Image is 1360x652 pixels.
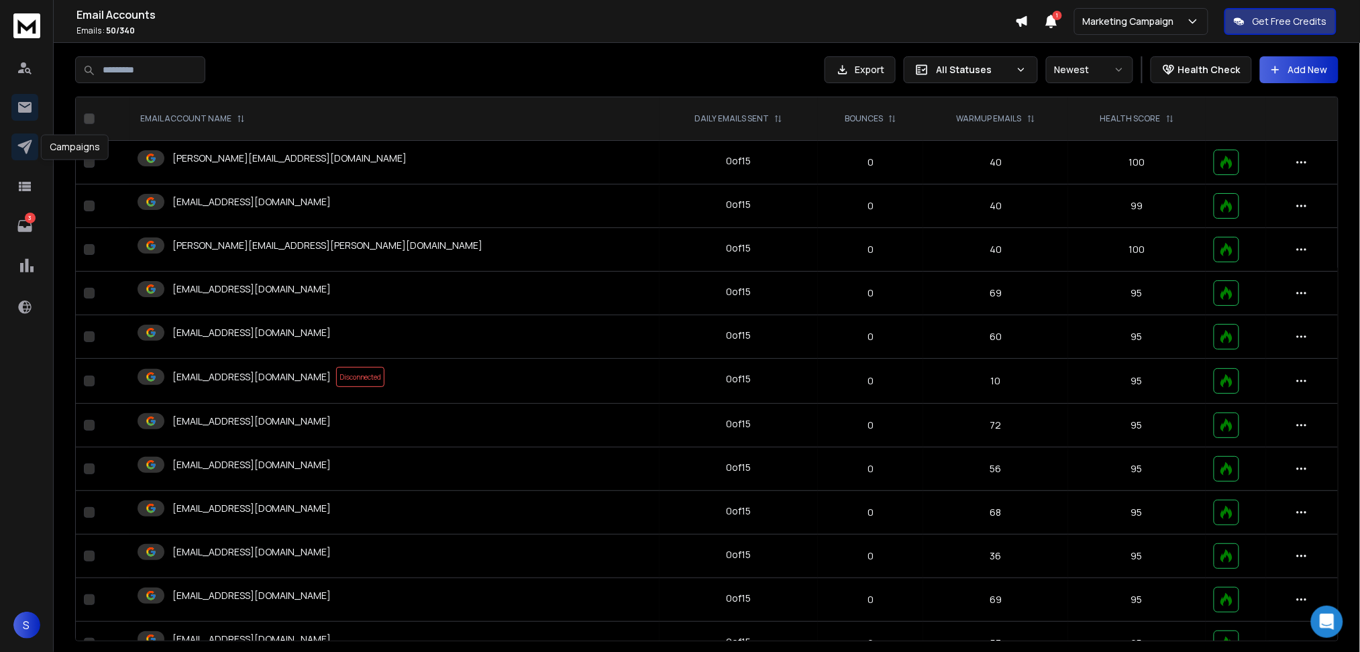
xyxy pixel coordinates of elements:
p: 0 [826,374,916,388]
div: EMAIL ACCOUNT NAME [140,113,245,124]
td: 95 [1068,578,1206,622]
p: [EMAIL_ADDRESS][DOMAIN_NAME] [172,633,331,646]
td: 36 [923,535,1068,578]
p: [PERSON_NAME][EMAIL_ADDRESS][DOMAIN_NAME] [172,152,407,165]
p: 0 [826,243,916,256]
div: Open Intercom Messenger [1311,606,1343,638]
p: 0 [826,419,916,432]
button: Get Free Credits [1224,8,1337,35]
p: 0 [826,462,916,476]
p: [EMAIL_ADDRESS][DOMAIN_NAME] [172,458,331,472]
td: 95 [1068,272,1206,315]
td: 95 [1068,404,1206,447]
span: 50 / 340 [106,25,135,36]
p: [PERSON_NAME][EMAIL_ADDRESS][PERSON_NAME][DOMAIN_NAME] [172,239,482,252]
p: [EMAIL_ADDRESS][DOMAIN_NAME] [172,282,331,296]
p: [EMAIL_ADDRESS][DOMAIN_NAME] [172,370,331,384]
div: 0 of 15 [726,198,751,211]
td: 40 [923,228,1068,272]
td: 99 [1068,184,1206,228]
p: All Statuses [937,63,1010,76]
p: Health Check [1178,63,1241,76]
h1: Email Accounts [76,7,1015,23]
p: [EMAIL_ADDRESS][DOMAIN_NAME] [172,326,331,339]
p: [EMAIL_ADDRESS][DOMAIN_NAME] [172,545,331,559]
button: Health Check [1151,56,1252,83]
p: Emails : [76,25,1015,36]
td: 60 [923,315,1068,359]
span: Disconnected [336,367,384,387]
p: 0 [826,156,916,169]
td: 40 [923,184,1068,228]
a: 3 [11,213,38,239]
p: 0 [826,637,916,650]
div: 0 of 15 [726,548,751,561]
td: 56 [923,447,1068,491]
button: Newest [1046,56,1133,83]
button: Add New [1260,56,1339,83]
td: 100 [1068,228,1206,272]
p: [EMAIL_ADDRESS][DOMAIN_NAME] [172,195,331,209]
p: [EMAIL_ADDRESS][DOMAIN_NAME] [172,502,331,515]
td: 95 [1068,315,1206,359]
td: 69 [923,272,1068,315]
div: 0 of 15 [726,372,751,386]
div: 0 of 15 [726,504,751,518]
p: 0 [826,330,916,343]
div: 0 of 15 [726,592,751,605]
td: 68 [923,491,1068,535]
p: BOUNCES [845,113,883,124]
p: [EMAIL_ADDRESS][DOMAIN_NAME] [172,589,331,602]
button: S [13,612,40,639]
p: 0 [826,506,916,519]
button: Export [825,56,896,83]
span: 1 [1053,11,1062,20]
td: 69 [923,578,1068,622]
p: Get Free Credits [1253,15,1327,28]
p: WARMUP EMAILS [957,113,1022,124]
p: HEALTH SCORE [1100,113,1161,124]
p: 0 [826,549,916,563]
td: 10 [923,359,1068,404]
div: 0 of 15 [726,241,751,255]
div: 0 of 15 [726,635,751,649]
div: 0 of 15 [726,417,751,431]
p: 0 [826,593,916,606]
p: 0 [826,286,916,300]
p: 3 [25,213,36,223]
td: 95 [1068,447,1206,491]
p: DAILY EMAILS SENT [694,113,769,124]
p: [EMAIL_ADDRESS][DOMAIN_NAME] [172,415,331,428]
img: logo [13,13,40,38]
td: 40 [923,141,1068,184]
div: 0 of 15 [726,154,751,168]
div: Campaigns [41,135,109,160]
td: 100 [1068,141,1206,184]
td: 72 [923,404,1068,447]
p: Marketing Campaign [1083,15,1180,28]
td: 95 [1068,491,1206,535]
div: 0 of 15 [726,285,751,298]
div: 0 of 15 [726,329,751,342]
td: 95 [1068,535,1206,578]
p: 0 [826,199,916,213]
td: 95 [1068,359,1206,404]
div: 0 of 15 [726,461,751,474]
